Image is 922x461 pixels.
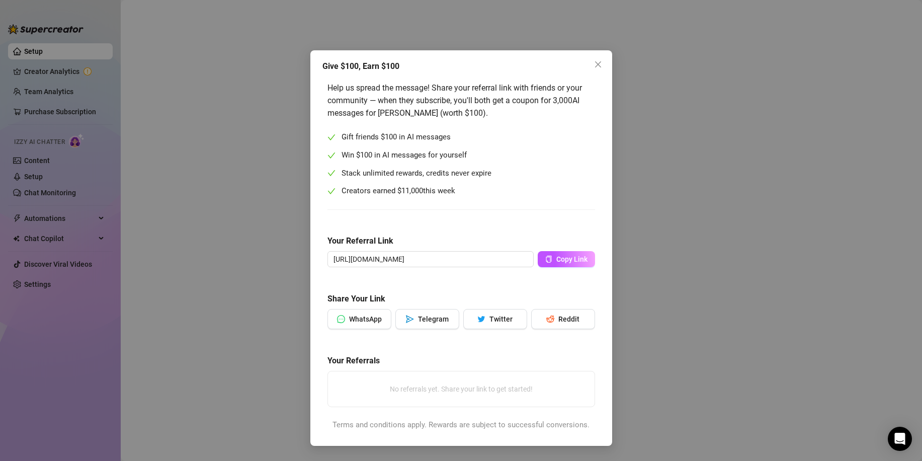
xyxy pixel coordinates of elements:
span: check [327,187,336,195]
div: Help us spread the message! Share your referral link with friends or your community — when they s... [327,82,595,119]
span: check [327,169,336,177]
button: redditReddit [531,309,595,329]
span: Copy Link [556,255,588,263]
span: Reddit [558,315,579,323]
div: Open Intercom Messenger [888,427,912,451]
div: No referrals yet. Share your link to get started! [332,375,591,403]
span: message [337,315,345,323]
span: Twitter [489,315,513,323]
span: close [594,60,602,68]
button: Close [590,56,606,72]
span: Telegram [418,315,449,323]
span: Close [590,60,606,68]
span: check [327,133,336,141]
h5: Share Your Link [327,293,595,305]
span: send [406,315,414,323]
h5: Your Referrals [327,355,595,367]
button: sendTelegram [395,309,459,329]
h5: Your Referral Link [327,235,595,247]
button: twitterTwitter [463,309,527,329]
span: Stack unlimited rewards, credits never expire [342,168,491,180]
span: twitter [477,315,485,323]
span: WhatsApp [349,315,382,323]
span: check [327,151,336,160]
div: Terms and conditions apply. Rewards are subject to successful conversions. [327,419,595,431]
span: reddit [546,315,554,323]
span: Win $100 in AI messages for yourself [342,149,467,162]
button: messageWhatsApp [327,309,391,329]
span: copy [545,256,552,263]
button: Copy Link [538,251,595,267]
span: Gift friends $100 in AI messages [342,131,451,143]
span: Creators earned $ this week [342,185,455,197]
div: Give $100, Earn $100 [322,60,600,72]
